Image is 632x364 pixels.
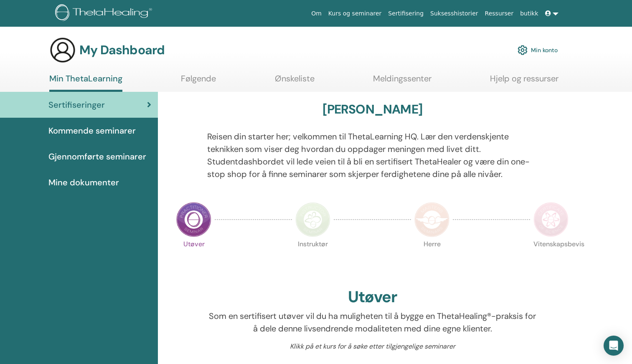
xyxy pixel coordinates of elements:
[414,202,449,237] img: Master
[518,41,558,59] a: Min konto
[207,130,538,180] p: Reisen din starter her; velkommen til ThetaLearning HQ. Lær den verdenskjente teknikken som viser...
[533,202,569,237] img: Certificate of Science
[308,6,325,21] a: Om
[482,6,517,21] a: Ressurser
[322,102,422,117] h3: [PERSON_NAME]
[295,202,330,237] img: Instructor
[49,37,76,63] img: generic-user-icon.jpg
[414,241,449,276] p: Herre
[490,73,558,90] a: Hjelp og ressurser
[373,73,431,90] a: Meldingssenter
[48,99,105,111] span: Sertifiseringer
[348,288,397,307] h2: Utøver
[79,43,165,58] h3: My Dashboard
[207,341,538,351] p: Klikk på et kurs for å søke etter tilgjengelige seminarer
[55,4,155,23] img: logo.png
[325,6,385,21] a: Kurs og seminarer
[295,241,330,276] p: Instruktør
[207,310,538,335] p: Som en sertifisert utøver vil du ha muligheten til å bygge en ThetaHealing®-praksis for å dele de...
[275,73,315,90] a: Ønskeliste
[181,73,216,90] a: Følgende
[48,176,119,189] span: Mine dokumenter
[427,6,482,21] a: Suksesshistorier
[48,150,146,163] span: Gjennomførte seminarer
[533,241,569,276] p: Vitenskapsbevis
[604,336,624,356] div: Open Intercom Messenger
[517,6,541,21] a: butikk
[518,43,528,57] img: cog.svg
[49,73,122,92] a: Min ThetaLearning
[48,124,136,137] span: Kommende seminarer
[176,202,211,237] img: Practitioner
[385,6,427,21] a: Sertifisering
[176,241,211,276] p: Utøver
